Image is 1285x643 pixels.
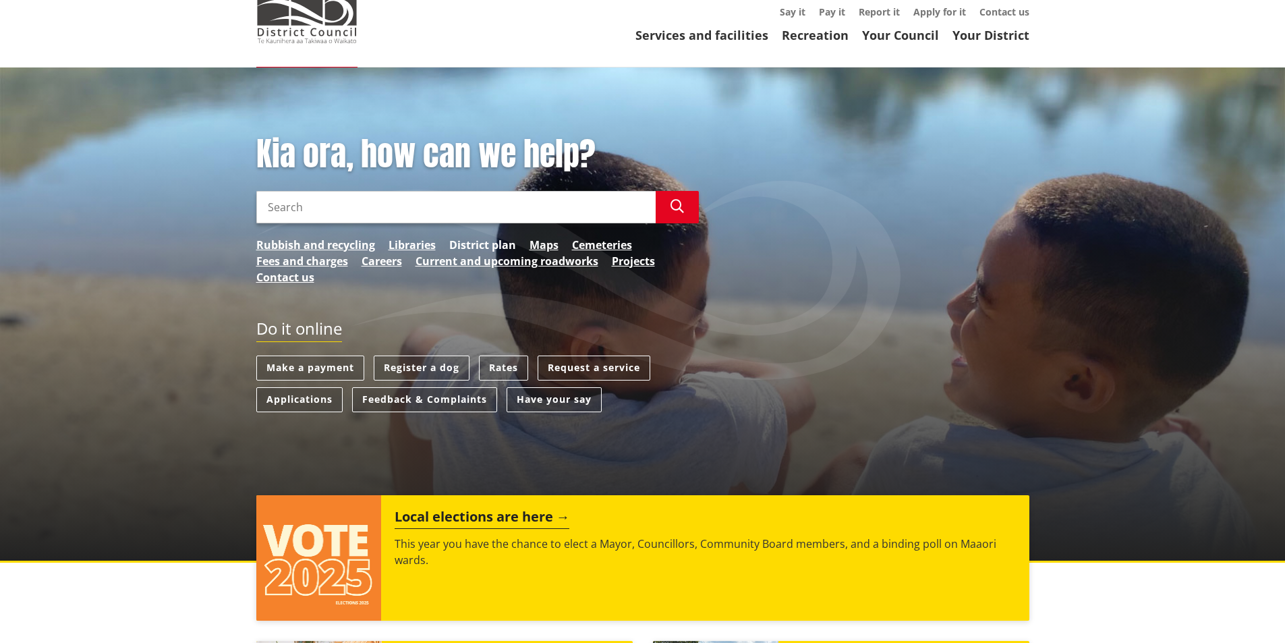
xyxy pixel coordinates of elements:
a: Rates [479,356,528,381]
img: Vote 2025 [256,495,382,621]
a: Register a dog [374,356,469,381]
a: Maps [530,237,559,253]
a: District plan [449,237,516,253]
a: Your Council [862,27,939,43]
a: Request a service [538,356,650,381]
a: Projects [612,253,655,269]
a: Recreation [782,27,849,43]
a: Say it [780,5,805,18]
a: Report it [859,5,900,18]
a: Libraries [389,237,436,253]
input: Search input [256,191,656,223]
a: Applications [256,387,343,412]
a: Fees and charges [256,253,348,269]
a: Pay it [819,5,845,18]
a: Current and upcoming roadworks [416,253,598,269]
h1: Kia ora, how can we help? [256,135,699,174]
h2: Local elections are here [395,509,569,529]
a: Careers [362,253,402,269]
a: Contact us [979,5,1029,18]
a: Have your say [507,387,602,412]
a: Contact us [256,269,314,285]
p: This year you have the chance to elect a Mayor, Councillors, Community Board members, and a bindi... [395,536,1015,568]
a: Make a payment [256,356,364,381]
a: Services and facilities [635,27,768,43]
a: Feedback & Complaints [352,387,497,412]
a: Rubbish and recycling [256,237,375,253]
a: Your District [952,27,1029,43]
a: Cemeteries [572,237,632,253]
a: Apply for it [913,5,966,18]
h2: Do it online [256,319,342,343]
a: Local elections are here This year you have the chance to elect a Mayor, Councillors, Community B... [256,495,1029,621]
iframe: Messenger Launcher [1223,586,1272,635]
